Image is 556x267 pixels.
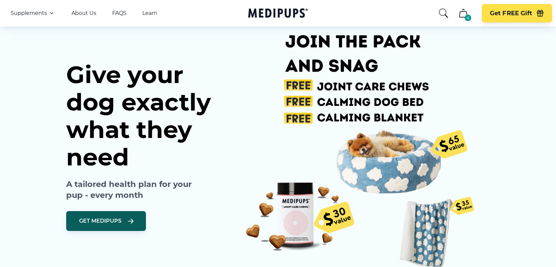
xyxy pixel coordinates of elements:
[112,10,126,17] a: FAQS
[455,5,471,21] button: cart
[66,211,146,231] button: Get Medipups
[490,10,532,17] span: Get FREE Gift
[66,179,210,200] p: A tailored health plan for your pup - every month
[11,9,56,17] button: Supplements
[236,24,479,267] img: 3 FREE Gifts
[482,4,552,22] button: Get FREE Gift
[11,10,47,17] span: Supplements
[79,218,121,224] span: Get Medipups
[465,15,471,21] div: 4
[71,10,96,17] a: About Us
[248,7,308,21] a: Medipups
[66,61,236,171] h1: Give your dog exactly what they need
[142,10,157,17] a: Learn
[438,8,449,19] button: search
